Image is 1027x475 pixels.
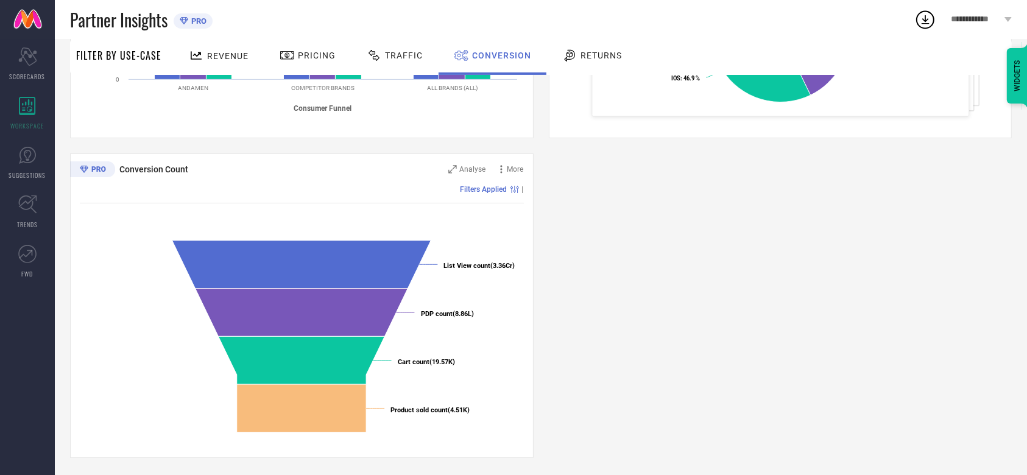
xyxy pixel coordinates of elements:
span: FWD [22,269,34,278]
span: Revenue [207,51,249,61]
text: COMPETITOR BRANDS [291,85,355,91]
text: (19.57K) [398,358,455,366]
tspan: Consumer Funnel [294,104,352,113]
span: TRENDS [17,220,38,229]
tspan: Cart count [398,358,429,366]
span: More [507,165,524,174]
span: Returns [581,51,622,60]
span: Partner Insights [70,7,168,32]
tspan: IOS [671,75,680,82]
div: Premium [70,161,115,180]
span: Pricing [298,51,336,60]
span: SUGGESTIONS [9,171,46,180]
span: Conversion [472,51,531,60]
span: WORKSPACE [11,121,44,130]
span: PRO [188,16,206,26]
span: Filters Applied [461,185,507,194]
text: : 46.9 % [671,75,700,82]
text: (3.36Cr) [443,262,515,270]
span: Analyse [460,165,486,174]
span: Filter By Use-Case [76,48,161,63]
text: ALL BRANDS (ALL) [427,85,478,91]
svg: Zoom [448,165,457,174]
text: (4.51K) [390,406,470,414]
div: Open download list [914,9,936,30]
tspan: Product sold count [390,406,448,414]
span: | [522,185,524,194]
span: SCORECARDS [10,72,46,81]
tspan: List View count [443,262,490,270]
span: Traffic [385,51,423,60]
text: 0 [116,76,119,83]
tspan: PDP count [421,310,453,318]
text: ANDAMEN [178,85,208,91]
text: (8.86L) [421,310,474,318]
span: Conversion Count [119,164,188,174]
